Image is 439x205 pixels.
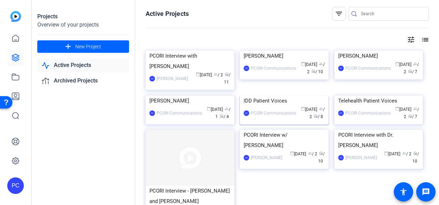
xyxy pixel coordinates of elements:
[308,151,312,155] span: group
[413,107,417,111] span: group
[75,43,101,50] span: New Project
[395,107,411,112] span: [DATE]
[37,21,129,29] div: Overview of your projects
[408,114,417,119] span: / 7
[345,110,391,117] div: PCORI Communications
[384,152,400,156] span: [DATE]
[412,152,419,164] span: / 10
[338,110,344,116] div: PC
[37,74,129,88] a: Archived Projects
[251,110,296,117] div: PCORI Communications
[225,107,229,111] span: group
[196,72,212,77] span: [DATE]
[244,130,325,150] div: PCORI Interview w/ [PERSON_NAME]
[214,72,223,77] span: / 2
[10,11,21,22] img: blue-gradient.svg
[311,69,323,74] span: / 10
[407,36,415,44] mat-icon: tune
[338,51,419,61] div: [PERSON_NAME]
[244,110,249,116] div: PC
[420,36,429,44] mat-icon: list
[314,114,323,119] span: / 8
[301,62,305,66] span: calendar_today
[319,62,323,66] span: group
[318,152,325,164] span: / 10
[311,69,315,73] span: radio
[146,10,189,18] h1: Active Projects
[395,62,411,67] span: [DATE]
[338,155,344,160] div: AG
[157,75,188,82] div: [PERSON_NAME]
[207,107,223,112] span: [DATE]
[395,62,399,66] span: calendar_today
[422,188,430,196] mat-icon: message
[64,42,72,51] mat-icon: add
[251,65,296,72] div: PCORI Communications
[37,40,129,53] button: New Project
[301,62,317,67] span: [DATE]
[244,66,249,71] div: PC
[196,72,200,76] span: calendar_today
[157,110,202,117] div: PCORI Communications
[345,154,377,161] div: [PERSON_NAME]
[413,151,417,155] span: radio
[319,151,323,155] span: radio
[37,58,129,72] a: Active Projects
[408,69,417,74] span: / 7
[219,114,229,119] span: / 4
[338,66,344,71] div: PC
[384,151,388,155] span: calendar_today
[361,10,423,18] input: Search
[290,152,306,156] span: [DATE]
[301,107,317,112] span: [DATE]
[310,107,325,119] span: / 2
[338,96,419,106] div: Telehealth Patient Voices
[149,96,231,106] div: [PERSON_NAME]
[251,154,282,161] div: [PERSON_NAME]
[37,12,129,21] div: Projects
[224,72,231,85] span: / 11
[308,152,317,156] span: / 2
[402,151,406,155] span: group
[244,96,325,106] div: IDD Patient Voices
[301,107,305,111] span: calendar_today
[395,107,399,111] span: calendar_today
[319,107,323,111] span: group
[413,62,417,66] span: group
[399,188,408,196] mat-icon: accessibility
[207,107,211,111] span: calendar_today
[215,107,231,119] span: / 1
[219,114,224,118] span: radio
[408,69,412,73] span: radio
[402,152,411,156] span: / 2
[404,107,419,119] span: / 2
[335,10,343,18] mat-icon: filter_list
[244,155,249,160] div: AG
[290,151,294,155] span: calendar_today
[214,72,218,76] span: group
[408,114,412,118] span: radio
[244,51,325,61] div: [PERSON_NAME]
[149,51,231,71] div: PCORI Interview with [PERSON_NAME]
[314,114,318,118] span: radio
[7,177,24,194] div: PC
[225,72,229,76] span: radio
[345,65,391,72] div: PCORI Communications
[338,130,419,150] div: PCORI Interview with Dr. [PERSON_NAME]
[149,110,155,116] div: PC
[149,76,155,81] div: AG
